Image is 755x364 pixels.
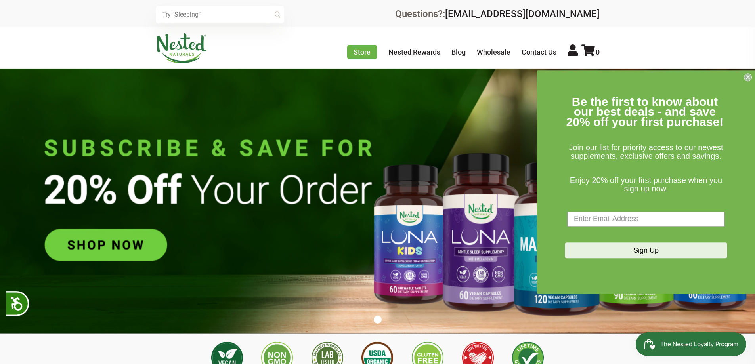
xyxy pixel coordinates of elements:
[566,95,724,128] span: Be the first to know about our best deals - and save 20% off your first purchase!
[636,332,747,356] iframe: Button to open loyalty program pop-up
[451,48,466,56] a: Blog
[347,45,377,59] a: Store
[569,143,723,161] span: Join our list for priority access to our newest supplements, exclusive offers and savings.
[395,9,600,19] div: Questions?:
[374,316,382,324] button: 1 of 1
[565,242,727,258] button: Sign Up
[522,48,556,56] a: Contact Us
[570,176,722,193] span: Enjoy 20% off your first purchase when you sign up now.
[445,8,600,19] a: [EMAIL_ADDRESS][DOMAIN_NAME]
[567,212,725,227] input: Enter Email Address
[581,48,600,56] a: 0
[156,6,284,23] input: Try "Sleeping"
[477,48,510,56] a: Wholesale
[537,70,755,294] div: FLYOUT Form
[388,48,440,56] a: Nested Rewards
[596,48,600,56] span: 0
[156,33,207,63] img: Nested Naturals
[744,73,752,81] button: Close dialog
